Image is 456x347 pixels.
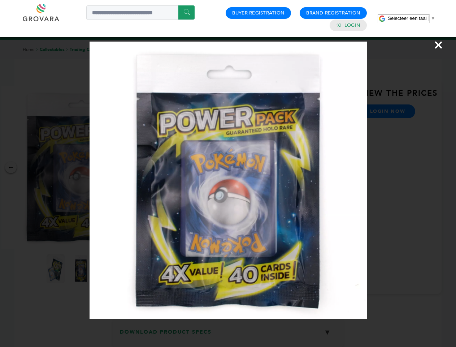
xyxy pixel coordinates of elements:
input: Search a product or brand... [86,5,195,20]
a: Login [344,22,360,29]
img: Image Preview [90,42,367,319]
span: × [434,35,443,55]
span: ▼ [431,16,435,21]
a: Brand Registration [306,10,360,16]
span: Selecteer een taal [388,16,426,21]
a: Buyer Registration [232,10,285,16]
a: Selecteer een taal​ [388,16,435,21]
